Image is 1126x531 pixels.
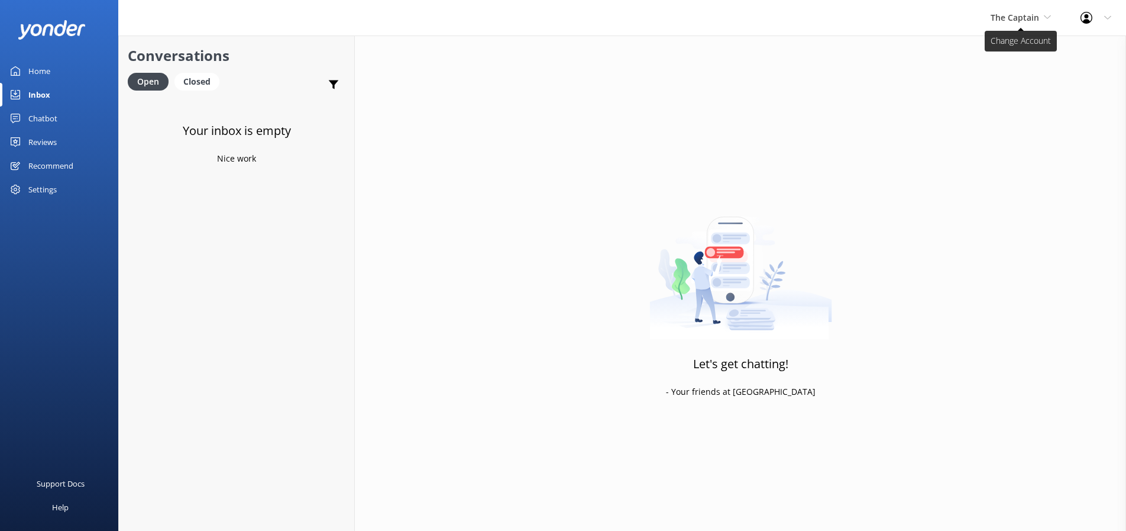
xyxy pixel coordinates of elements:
a: Closed [174,75,225,88]
p: Nice work [217,152,256,165]
div: Support Docs [37,472,85,495]
div: Reviews [28,130,57,154]
span: The Captain [991,12,1039,23]
h3: Your inbox is empty [183,121,291,140]
div: Open [128,73,169,91]
p: - Your friends at [GEOGRAPHIC_DATA] [666,385,816,398]
div: Settings [28,178,57,201]
h3: Let's get chatting! [693,355,788,374]
div: Closed [174,73,219,91]
img: artwork of a man stealing a conversation from at giant smartphone [649,192,832,340]
h2: Conversations [128,44,345,67]
div: Chatbot [28,107,57,130]
a: Open [128,75,174,88]
div: Inbox [28,83,50,107]
img: yonder-white-logo.png [18,20,86,40]
div: Recommend [28,154,73,178]
div: Home [28,59,50,83]
div: Help [52,495,69,519]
